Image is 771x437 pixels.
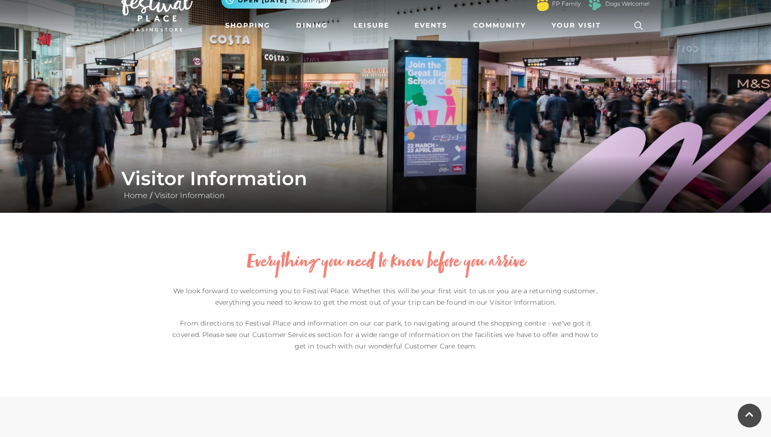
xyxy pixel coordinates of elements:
[411,17,451,34] a: Events
[121,167,650,190] h1: Visitor Information
[221,17,274,34] a: Shopping
[469,17,530,34] a: Community
[548,17,610,34] a: Your Visit
[292,17,332,34] a: Dining
[552,20,601,30] span: Your Visit
[114,167,657,201] div: /
[167,318,604,352] p: From directions to Festival Place and information on our car park, to navigating around the shopp...
[350,17,393,34] a: Leisure
[167,285,604,308] p: We look forward to welcoming you to Festival Place. Whether this will be your first visit to us o...
[152,191,227,200] a: Visitor Information
[121,191,150,200] a: Home
[167,252,604,273] h2: Everything you need to know before you arrive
